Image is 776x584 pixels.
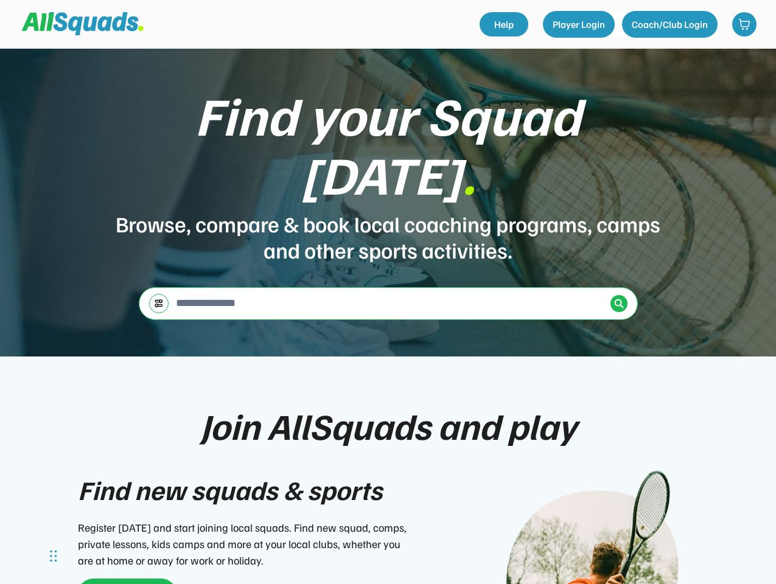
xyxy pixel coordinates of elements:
[200,405,576,445] div: Join AllSquads and play
[614,299,624,308] img: Icon%20%2838%29.svg
[154,299,164,308] img: settings-03.svg
[543,11,615,38] button: Player Login
[22,12,144,35] img: Squad%20Logo.svg
[462,140,475,207] font: .
[78,520,413,569] div: Register [DATE] and start joining local squads. Find new squad, comps, private lessons, kids camp...
[78,470,382,510] div: Find new squads & sports
[114,85,662,203] div: Find your Squad [DATE]
[738,18,750,30] img: shopping-cart-01%20%281%29.svg
[480,12,528,36] a: Help
[622,11,718,38] button: Coach/Club Login
[114,210,662,263] div: Browse, compare & book local coaching programs, camps and other sports activities.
